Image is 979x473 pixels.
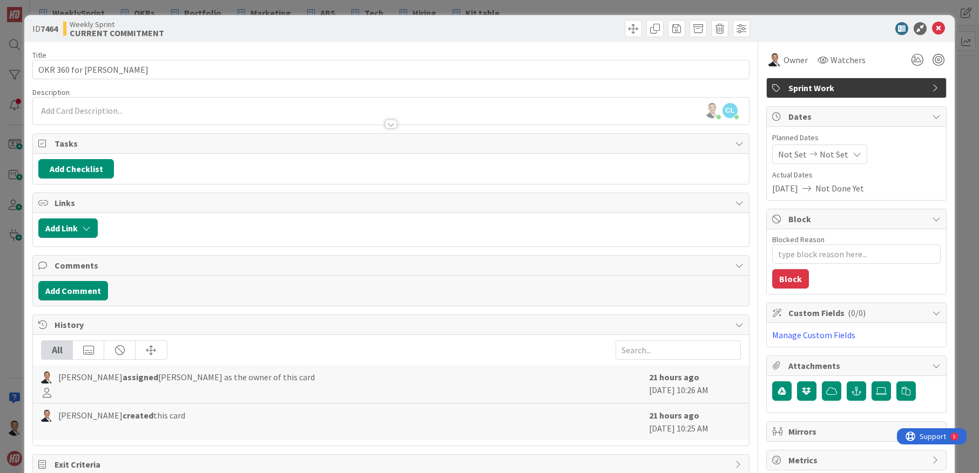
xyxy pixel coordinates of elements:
span: Custom Fields [788,306,927,319]
input: Search... [616,340,741,360]
span: [DATE] [772,182,798,195]
span: Planned Dates [772,132,941,143]
span: Actual Dates [772,169,941,181]
span: Links [55,196,729,209]
b: assigned [123,372,158,382]
button: Add Link [38,218,98,238]
span: History [55,318,729,331]
div: 5 [56,4,59,13]
span: Mirrors [788,425,927,438]
input: type card name here... [32,60,749,79]
b: 21 hours ago [649,410,699,421]
img: UCWZD98YtWJuY0ewth2JkLzM7ZIabXpM.png [705,103,720,118]
img: SL [768,53,781,66]
span: ( 0/0 ) [848,307,866,318]
button: Add Comment [38,281,108,300]
div: All [42,341,73,359]
span: Not Set [778,148,807,161]
img: SL [41,372,53,383]
span: Attachments [788,359,927,372]
span: CL [723,103,738,118]
span: Not Done Yet [815,182,864,195]
b: created [123,410,153,421]
div: [DATE] 10:26 AM [649,371,741,397]
img: SL [41,410,53,422]
span: ID [32,22,58,35]
span: Weekly Sprint [70,20,164,29]
div: [DATE] 10:25 AM [649,409,741,435]
span: Description [32,87,70,97]
span: Sprint Work [788,81,927,94]
span: [PERSON_NAME] [PERSON_NAME] as the owner of this card [58,371,315,383]
span: Owner [784,53,808,66]
button: Add Checklist [38,159,114,179]
span: Metrics [788,454,927,467]
b: 21 hours ago [649,372,699,382]
button: Block [772,269,809,289]
b: CURRENT COMMITMENT [70,29,164,37]
span: Block [788,212,927,225]
span: Tasks [55,137,729,150]
span: Exit Criteria [55,458,729,471]
span: Not Set [820,148,848,161]
span: Watchers [831,53,866,66]
b: 7464 [40,23,58,34]
label: Blocked Reason [772,235,825,244]
span: [PERSON_NAME] this card [58,409,185,422]
span: Support [23,2,49,15]
span: Comments [55,259,729,272]
label: Title [32,50,46,60]
span: Dates [788,110,927,123]
a: Manage Custom Fields [772,330,855,340]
